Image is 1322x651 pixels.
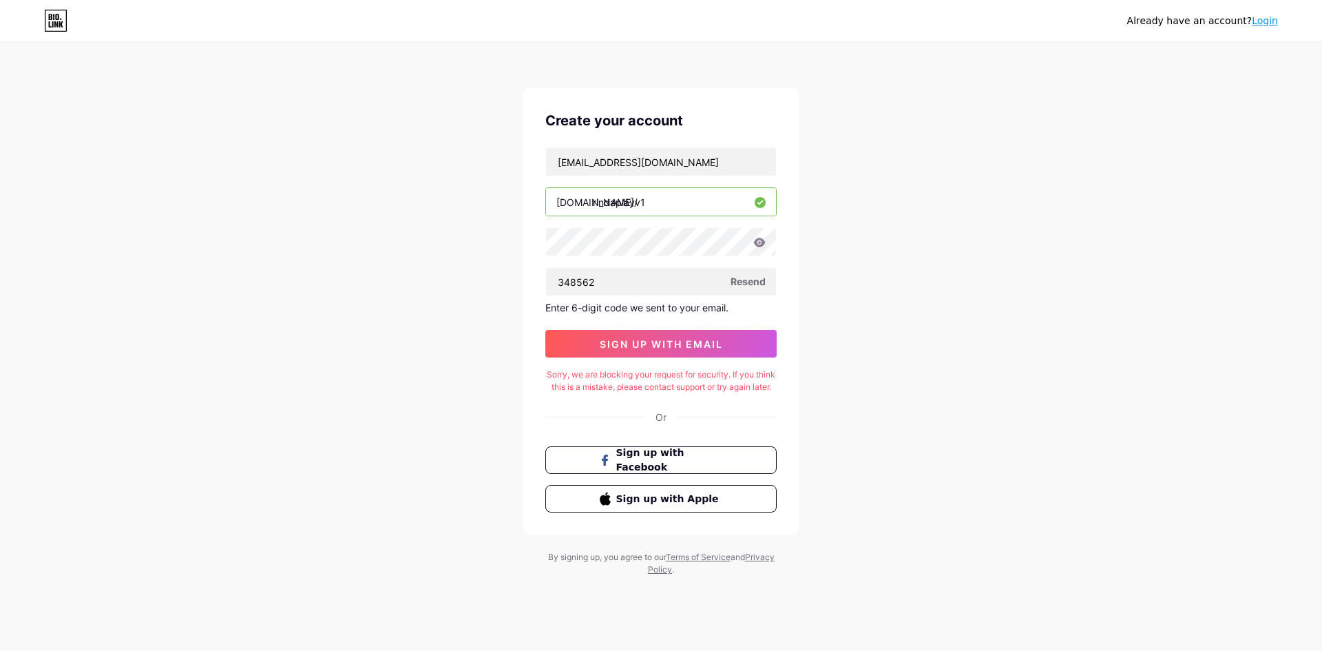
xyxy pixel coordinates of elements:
[546,268,776,296] input: Paste login code
[616,446,723,475] span: Sign up with Facebook
[546,148,776,176] input: Email
[545,330,777,358] button: sign up with email
[546,188,776,216] input: username
[545,369,777,393] div: Sorry, we are blocking your request for security. If you think this is a mistake, please contact ...
[616,492,723,506] span: Sign up with Apple
[731,274,766,289] span: Resend
[1127,14,1278,28] div: Already have an account?
[1252,15,1278,26] a: Login
[545,485,777,513] button: Sign up with Apple
[545,302,777,313] div: Enter 6-digit code we sent to your email.
[600,338,723,350] span: sign up with email
[544,551,778,576] div: By signing up, you agree to our and .
[655,410,667,424] div: Or
[666,552,731,562] a: Terms of Service
[545,110,777,131] div: Create your account
[545,446,777,474] button: Sign up with Facebook
[556,195,638,209] div: [DOMAIN_NAME]/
